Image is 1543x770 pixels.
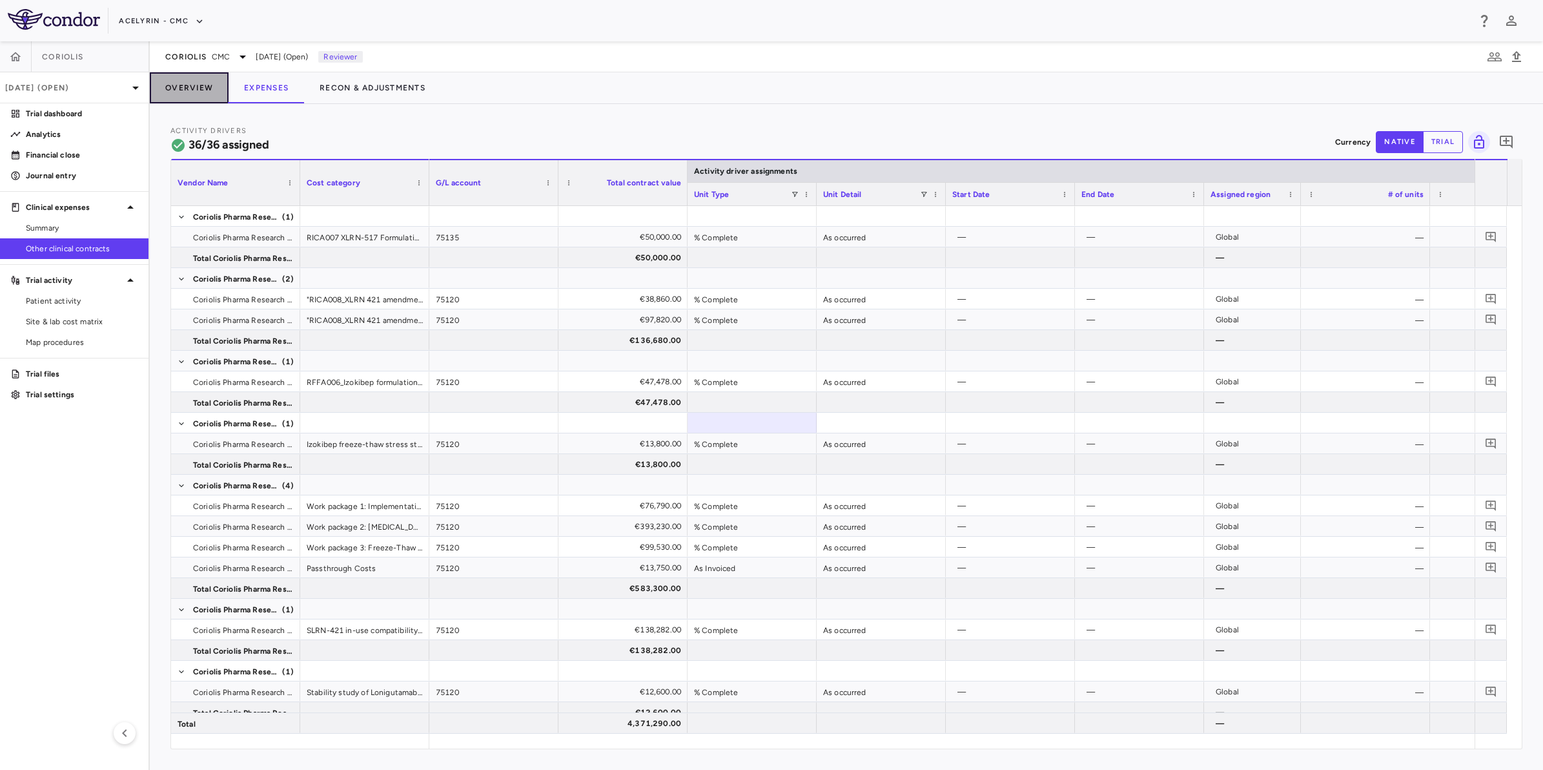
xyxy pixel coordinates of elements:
button: Add comment [1482,290,1500,307]
svg: Add comment [1485,231,1497,243]
span: Map procedures [26,337,138,348]
div: RICA007 XLRN-517 Formulation stability study - change order requested to include pass through cos... [300,227,429,247]
button: Expenses [229,72,304,103]
div: — [1301,557,1430,577]
span: Coriolis Pharma Research GmbH - PO-2021 [193,682,292,703]
div: As occurred [817,682,946,702]
div: 75120 [429,371,558,391]
button: Add comment [1482,538,1500,556]
div: €50,000.00 [570,247,681,268]
span: (1) [282,599,294,620]
p: Trial activity [26,275,123,286]
span: (2) [282,269,294,289]
span: Summary [26,222,138,234]
div: — [1087,433,1198,454]
p: Analytics [26,129,138,140]
button: Overview [150,72,229,103]
div: "RICA008_XLRN 421 amendment #1 includes adaptions for Work package 2 (implementation of analytica... [300,289,429,309]
div: Global [1216,309,1294,330]
div: Stability study of Lonigutamab (SLRN-421) in pre-filled syringes_amendment 2 [300,682,429,702]
span: Coriolis Pharma Research GmbH - PO-188 [193,558,292,579]
div: — [1087,619,1198,640]
button: Add comment [1482,435,1500,452]
div: 4,371,290.00 [570,713,681,734]
div: Work package 2: [MEDICAL_DATA] screening study [300,516,429,536]
div: — [1301,495,1430,515]
span: Coriolis Pharma Research GmbH - PO-188 [193,475,281,496]
button: Add comment [1482,559,1500,576]
div: €12,600.00 [570,682,681,702]
span: Coriolis Pharma Research GmbH - PO-188 [193,496,292,517]
span: (1) [282,207,294,227]
div: €50,000.00 [570,227,681,247]
span: Coriolis Pharma Research GmbH - PO-1475 [193,289,292,310]
span: Total Coriolis Pharma Research GmbH - PO-1973 [193,641,292,661]
div: % Complete [688,371,817,391]
div: — [1301,371,1430,391]
div: — [1216,640,1294,661]
div: — [957,619,1068,640]
p: Currency [1335,136,1371,148]
span: G/L account [436,178,482,187]
img: logo-full-BYUhSk78.svg [8,9,100,30]
button: Add comment [1482,621,1500,638]
span: Coriolis Pharma Research GmbH - PO-1628 [193,413,281,434]
div: Global [1216,557,1294,578]
span: Total [178,714,196,734]
div: — [1301,516,1430,536]
div: % Complete [688,682,817,702]
span: Unit Type [694,190,729,199]
div: Passthrough Costs [300,557,429,577]
div: €138,282.00 [570,640,681,661]
span: Coriolis Pharma Research GmbH - PO-1476 [193,372,292,393]
div: As occurred [817,557,946,577]
p: Trial settings [26,389,138,401]
span: Coriolis [165,52,207,62]
div: €38,860.00 [570,289,681,309]
svg: Add comment [1498,134,1514,150]
button: Add comment [1482,373,1500,390]
div: Global [1216,371,1294,392]
span: Total Coriolis Pharma Research GmbH - PO-1475 [193,331,292,351]
button: Add comment [1482,683,1500,700]
span: # of units [1388,190,1424,199]
div: €583,300.00 [570,578,681,599]
div: — [1216,247,1294,268]
div: As Invoiced [688,557,817,577]
span: Coriolis [42,52,83,62]
button: Add comment [1482,228,1500,245]
button: trial [1423,131,1463,153]
span: Vendor Name [178,178,229,187]
p: Reviewer [318,51,362,63]
button: native [1376,131,1424,153]
div: 75120 [429,557,558,577]
div: % Complete [688,516,817,536]
span: Coriolis Pharma Research GmbH - PO-2021 [193,661,281,682]
div: — [1087,309,1198,330]
p: Clinical expenses [26,202,123,213]
span: Start Date [952,190,990,199]
span: Coriolis Pharma Research GmbH - PO-1973 [193,599,281,620]
div: 75120 [429,537,558,557]
span: (1) [282,661,294,682]
div: — [1087,371,1198,392]
div: €76,790.00 [570,495,681,516]
div: — [1301,227,1430,247]
svg: Add comment [1485,499,1497,512]
p: Journal entry [26,170,138,182]
div: As occurred [817,289,946,309]
div: €99,530.00 [570,537,681,557]
span: Total Coriolis Pharma Research GmbH - PO-1474 [193,248,292,269]
div: Global [1216,516,1294,537]
span: Coriolis Pharma Research GmbH - PO-1476 [193,351,281,372]
div: As occurred [817,516,946,536]
button: Add comment [1482,311,1500,328]
svg: Add comment [1485,623,1497,636]
div: — [1216,392,1294,413]
div: — [957,289,1068,309]
span: Coriolis Pharma Research GmbH - PO-1474 [193,207,281,227]
div: — [957,537,1068,557]
button: Add comment [1482,497,1500,514]
div: Global [1216,682,1294,702]
div: €138,282.00 [570,619,681,640]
